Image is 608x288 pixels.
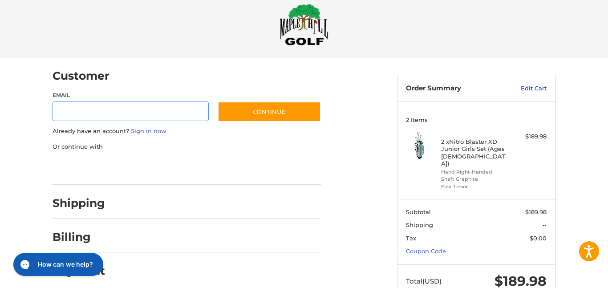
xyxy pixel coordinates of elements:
[406,235,416,242] span: Tax
[53,91,209,99] label: Email
[441,138,509,167] h4: 2 x Nitro Blaster XD Junior Girls Set (Ages [DEMOGRAPHIC_DATA])
[49,160,116,176] iframe: PayPal-paypal
[9,250,106,279] iframe: Gorgias live chat messenger
[441,175,509,183] li: Shaft Graphite
[406,221,433,228] span: Shipping
[53,142,321,151] p: Or continue with
[53,69,109,83] h2: Customer
[406,208,431,215] span: Subtotal
[406,84,502,93] h3: Order Summary
[511,132,547,141] div: $189.98
[406,277,442,285] span: Total (USD)
[406,116,547,123] h3: 2 Items
[53,230,105,244] h2: Billing
[53,127,321,136] p: Already have an account?
[53,196,105,210] h2: Shipping
[280,4,328,45] img: Maple Hill Golf
[441,183,509,191] li: Flex Junior
[441,168,509,176] li: Hand Right-Handed
[218,101,321,122] button: Continue
[125,160,192,176] iframe: PayPal-paylater
[131,127,166,134] a: Sign in now
[502,84,547,93] a: Edit Cart
[200,160,267,176] iframe: PayPal-venmo
[525,208,547,215] span: $189.98
[406,247,446,255] a: Coupon Code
